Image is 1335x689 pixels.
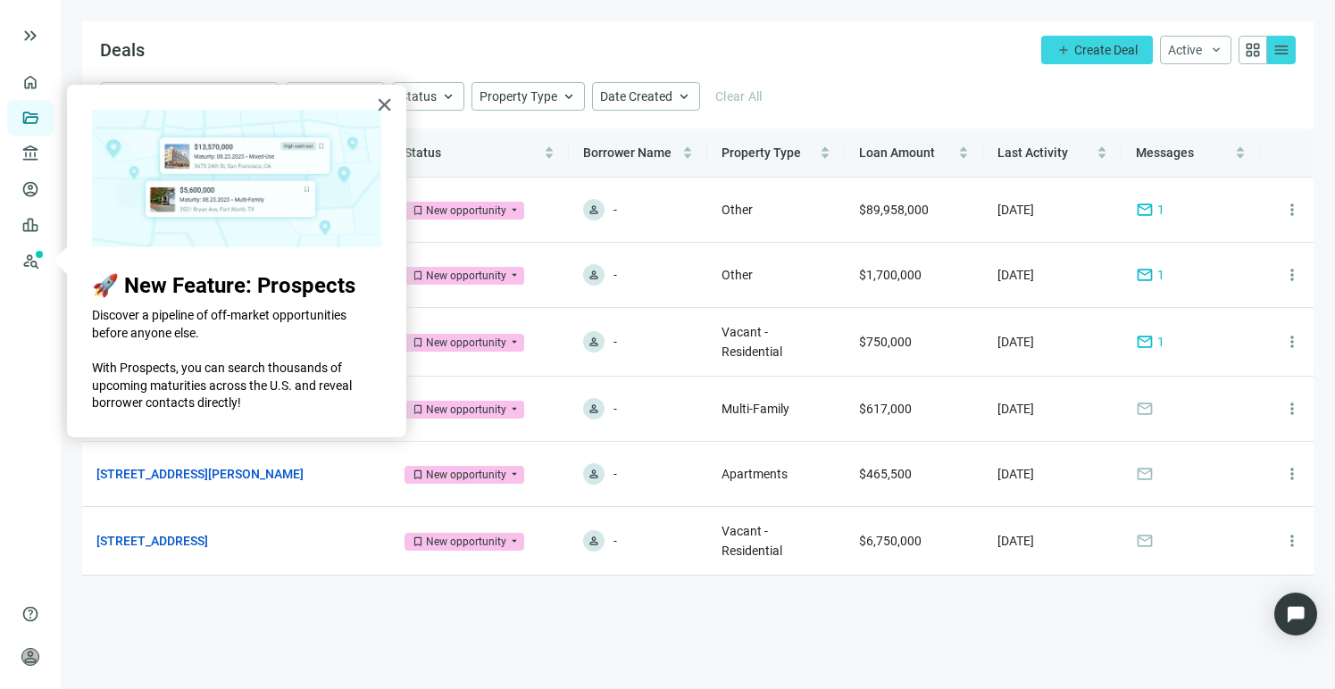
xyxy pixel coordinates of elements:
div: New opportunity [426,401,506,419]
span: more_vert [1283,400,1301,418]
span: person [21,648,39,666]
span: - [613,331,617,353]
span: Create Deal [1074,43,1138,57]
span: person [588,403,600,415]
span: mail [1136,532,1154,550]
span: Other [722,203,753,217]
span: - [613,530,617,552]
span: bookmark [412,403,424,416]
span: Status [400,89,437,104]
span: keyboard_arrow_up [676,88,692,104]
span: Messages [1136,145,1194,160]
span: keyboard_arrow_up [440,88,456,104]
span: menu [1272,41,1290,59]
span: grid_view [1244,41,1262,59]
span: more_vert [1283,333,1301,351]
span: person [588,336,600,348]
button: Close [376,90,393,119]
div: New opportunity [426,466,506,484]
div: Open Intercom Messenger [1274,593,1317,635]
span: bookmark [412,535,424,548]
span: - [613,398,617,419]
span: [DATE] [997,335,1034,349]
span: Active [1168,43,1202,57]
span: 1 [1157,265,1164,285]
span: person [588,535,600,547]
span: Multi-Family [722,402,789,416]
p: With Prospects, you can search thousands of upcoming maturities across the U.S. and reveal borrow... [92,360,381,412]
span: $750,000 [859,335,912,349]
span: Vacant - Residential [722,325,782,359]
span: Apartments [722,467,788,481]
span: person [588,269,600,281]
span: mail [1136,201,1154,219]
div: New opportunity [426,533,506,551]
span: 1 [1157,200,1164,220]
span: Property Type [480,89,557,104]
span: mail [1136,400,1154,418]
span: [DATE] [997,402,1034,416]
span: more_vert [1283,532,1301,550]
div: New opportunity [426,334,506,352]
span: Other [722,268,753,282]
span: [DATE] [997,467,1034,481]
span: mail [1136,333,1154,351]
span: $617,000 [859,402,912,416]
span: [DATE] [997,534,1034,548]
span: Last Activity [997,145,1068,160]
span: - [613,264,617,286]
span: mail [1136,465,1154,483]
span: - [613,199,617,220]
div: New opportunity [426,202,506,220]
span: $465,500 [859,467,912,481]
span: more_vert [1283,266,1301,284]
span: [DATE] [997,268,1034,282]
span: more_vert [1283,465,1301,483]
p: Discover a pipeline of off-market opportunities before anyone else. [92,307,381,342]
span: bookmark [412,336,424,349]
span: person [588,203,600,216]
a: [STREET_ADDRESS] [96,531,208,551]
span: add [1056,43,1071,57]
span: Vacant - Residential [722,524,782,558]
span: Loan Amount [859,145,935,160]
span: Property Type [722,145,801,160]
span: Borrower Name [583,145,672,160]
span: 1 [1157,332,1164,352]
span: [DATE] [997,203,1034,217]
span: keyboard_arrow_down [1209,43,1223,57]
span: bookmark [412,469,424,481]
div: New opportunity [426,267,506,285]
span: keyboard_arrow_up [561,88,577,104]
span: account_balance [21,145,34,162]
span: more_vert [1283,201,1301,219]
span: $89,958,000 [859,203,929,217]
span: help [21,605,39,623]
span: - [613,463,617,485]
span: Date Created [600,89,672,104]
span: mail [1136,266,1154,284]
h2: 🚀 New Feature: Prospects [92,273,381,299]
span: bookmark [412,204,424,217]
span: keyboard_double_arrow_right [20,25,41,46]
a: [STREET_ADDRESS][PERSON_NAME] [96,464,304,484]
span: Status [405,145,441,160]
span: $1,700,000 [859,268,922,282]
span: bookmark [412,270,424,282]
span: person [588,468,600,480]
span: $6,750,000 [859,534,922,548]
